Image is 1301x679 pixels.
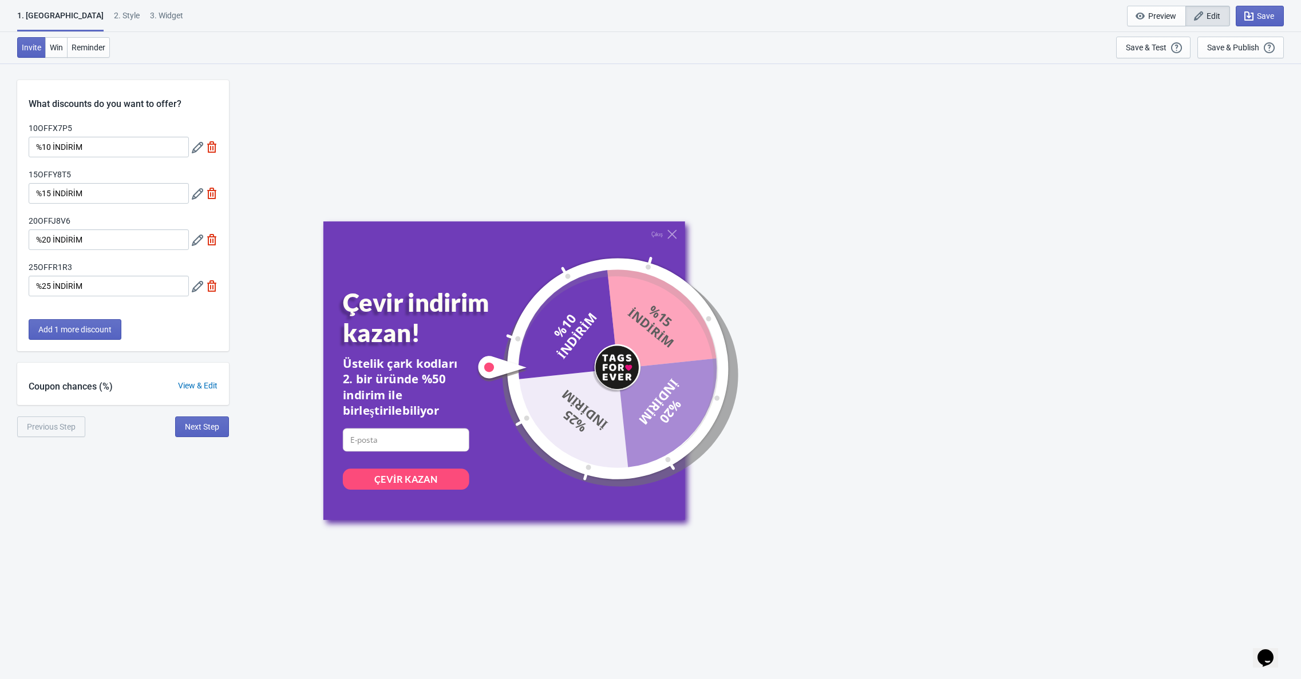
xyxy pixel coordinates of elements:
div: Üstelik çark kodları 2. bir üründe %50 indirim ile birleştirilebiliyor [342,355,469,419]
div: 3. Widget [150,10,183,30]
button: Reminder [67,37,110,58]
div: View & Edit [167,380,229,392]
button: Add 1 more discount [29,319,121,340]
img: delete.svg [206,280,218,292]
span: Add 1 more discount [38,325,112,334]
span: Save [1257,11,1274,21]
button: Save & Publish [1197,37,1284,58]
img: delete.svg [206,141,218,153]
div: Coupon chances (%) [17,380,124,394]
div: ÇEVİR KAZAN [374,472,437,486]
button: Save [1236,6,1284,26]
div: Save & Publish [1207,43,1259,52]
label: 15OFFY8T5 [29,169,71,180]
button: Preview [1127,6,1186,26]
button: Edit [1185,6,1230,26]
span: Edit [1207,11,1220,21]
button: Win [45,37,68,58]
div: What discounts do you want to offer? [17,80,229,111]
span: Invite [22,43,41,52]
img: delete.svg [206,234,218,245]
span: Preview [1148,11,1176,21]
button: Save & Test [1116,37,1191,58]
div: Save & Test [1126,43,1166,52]
img: delete.svg [206,188,218,199]
button: Invite [17,37,46,58]
input: E-posta [342,428,469,451]
div: Çevir indirim kazan! [342,288,494,347]
button: Next Step [175,416,229,437]
span: Reminder [72,43,105,52]
label: 20OFFJ8V6 [29,215,70,227]
div: Çıkış [651,231,663,237]
span: Next Step [185,422,219,431]
iframe: chat widget [1253,633,1290,668]
label: 25OFFR1R3 [29,261,72,273]
div: 2 . Style [114,10,140,30]
span: Win [50,43,63,52]
label: 10OFFX7P5 [29,122,72,134]
div: 1. [GEOGRAPHIC_DATA] [17,10,104,31]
